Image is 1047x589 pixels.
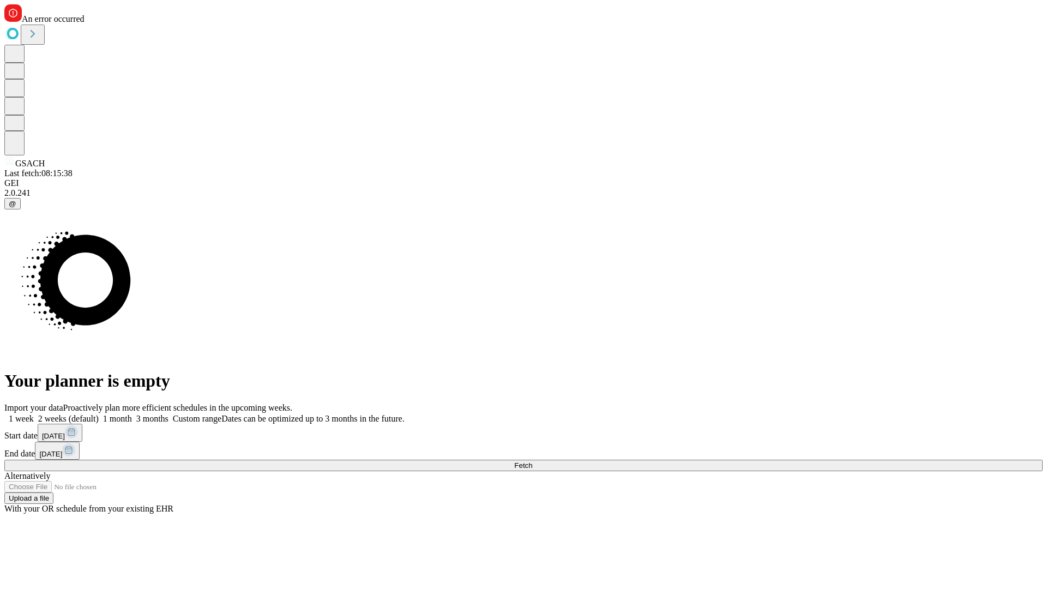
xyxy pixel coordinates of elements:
span: Fetch [514,461,532,470]
span: Dates can be optimized up to 3 months in the future. [221,414,404,423]
span: [DATE] [42,432,65,440]
span: An error occurred [22,14,85,23]
span: 2 weeks (default) [38,414,99,423]
span: @ [9,200,16,208]
span: Alternatively [4,471,50,480]
span: 1 month [103,414,132,423]
h1: Your planner is empty [4,371,1043,391]
span: Custom range [173,414,221,423]
button: [DATE] [38,424,82,442]
div: 2.0.241 [4,188,1043,198]
div: GEI [4,178,1043,188]
button: Upload a file [4,492,53,504]
span: With your OR schedule from your existing EHR [4,504,173,513]
button: @ [4,198,21,209]
button: Fetch [4,460,1043,471]
span: 1 week [9,414,34,423]
div: Start date [4,424,1043,442]
span: GSACH [15,159,45,168]
span: [DATE] [39,450,62,458]
span: Import your data [4,403,63,412]
span: 3 months [136,414,169,423]
span: Proactively plan more efficient schedules in the upcoming weeks. [63,403,292,412]
button: [DATE] [35,442,80,460]
div: End date [4,442,1043,460]
span: Last fetch: 08:15:38 [4,169,73,178]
